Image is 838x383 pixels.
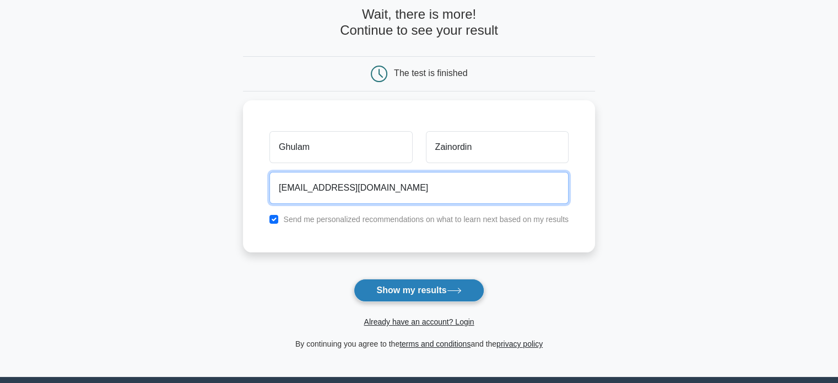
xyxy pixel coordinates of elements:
[426,131,569,163] input: Last name
[283,215,569,224] label: Send me personalized recommendations on what to learn next based on my results
[496,339,543,348] a: privacy policy
[394,68,467,78] div: The test is finished
[243,7,595,39] h4: Wait, there is more! Continue to see your result
[364,317,474,326] a: Already have an account? Login
[399,339,471,348] a: terms and conditions
[269,172,569,204] input: Email
[236,337,602,350] div: By continuing you agree to the and the
[354,279,484,302] button: Show my results
[269,131,412,163] input: First name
